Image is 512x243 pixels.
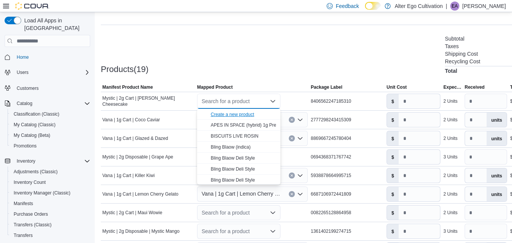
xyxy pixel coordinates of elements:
a: Transfers [11,231,36,240]
p: Alter Ego Cultivation [395,2,443,11]
span: My Catalog (Beta) [11,131,90,140]
span: Manifest Product Name [102,84,153,90]
span: Load All Apps in [GEOGRAPHIC_DATA] [21,17,90,32]
a: Promotions [11,141,40,151]
label: $ [387,131,399,146]
h3: Products(19) [101,65,149,74]
span: Bling Blaow (indica) [211,144,251,150]
button: Open list of options [297,135,303,141]
span: 8869667245780404 [311,135,351,141]
label: $ [387,168,399,183]
button: Home [2,52,93,63]
span: Customers [17,85,39,91]
h6: Recycling Cost [445,58,480,64]
span: My Catalog (Beta) [14,132,50,138]
button: Open list of options [297,117,303,123]
label: $ [387,94,399,108]
span: Classification (Classic) [14,111,59,117]
span: 6687106972441809 [311,191,351,197]
span: Vana | 1g Cart | Lemon Cherry Gelato [102,191,178,197]
button: Adjustments (Classic) [8,166,93,177]
button: Bling Blaow (indica) [197,142,280,153]
span: My Catalog (Classic) [14,122,56,128]
a: Inventory Manager (Classic) [11,188,74,198]
span: Inventory Count [11,178,90,187]
button: Bling Blaow Deli Style [197,175,280,186]
span: Adjustments (Classic) [14,169,58,175]
button: Inventory Count [8,177,93,188]
span: Bling Blaow Deli Style [211,177,255,183]
button: Create a new product [197,109,280,120]
span: Received [465,84,485,90]
a: Classification (Classic) [11,110,63,119]
div: 2 Units [443,191,457,197]
span: EA [452,2,458,11]
button: Purchase Orders [8,209,93,219]
button: Clear input [289,135,295,141]
span: Users [17,69,28,75]
label: $ [387,205,399,220]
span: Vana | 1g Cart | Coco Caviar [102,117,160,123]
span: Inventory Manager (Classic) [14,190,70,196]
button: Customers [2,82,93,93]
span: Home [17,54,29,60]
a: Inventory Count [11,178,49,187]
div: 3 Units [443,154,457,160]
button: Open list of options [297,191,303,197]
h6: Subtotal [445,36,464,42]
img: Cova [15,2,49,10]
button: Manifests [8,198,93,209]
button: Users [2,67,93,78]
span: Feedback [336,2,359,10]
h6: Taxes [445,43,459,49]
button: Close list of options [270,98,276,104]
span: Mystic | 2g Disposable | Grape Ape [102,154,173,160]
button: Transfers [8,230,93,241]
label: units [487,113,507,127]
span: Bling Blaow Deli Style [211,155,255,161]
label: units [487,187,507,201]
span: 0082265128864958 [311,210,351,216]
span: Mapped Product [197,84,233,90]
button: BISCUITS LIVE ROSIN [197,131,280,142]
span: Users [14,68,90,77]
label: $ [387,224,399,238]
button: Catalog [2,98,93,109]
span: BISCUITS LIVE ROSIN [211,133,258,139]
span: Catalog [14,99,90,108]
button: Transfers (Classic) [8,219,93,230]
span: Transfers [11,231,90,240]
h4: Total [445,68,457,74]
a: Customers [14,84,42,93]
span: Bling Blaow Deli Style [211,166,255,172]
span: Mystic | 2g Cart | [PERSON_NAME] Cheesecake [102,95,194,107]
button: APES IN SPACE (hybrid) 1g Pre-Roll 21% [197,120,280,131]
div: Efrain Ambriz [450,2,459,11]
span: Promotions [14,143,37,149]
button: Create a new product [211,111,254,118]
span: 2777298243415309 [311,117,351,123]
button: Open list of options [297,172,303,179]
span: Vana | 1g Cart | Lemon Cherry Gelato (hybrid) [202,189,281,198]
span: Classification (Classic) [11,110,90,119]
span: Vana | 1g Cart | Glazed & Dazed [102,135,168,141]
button: Inventory [14,157,38,166]
a: Purchase Orders [11,210,51,219]
span: Vana | 1g Cart | Killer Kiwi [102,172,155,179]
span: 5938878664995715 [311,172,351,179]
span: 8406562247185310 [311,98,351,104]
label: $ [387,187,399,201]
button: Users [14,68,31,77]
span: Transfers (Classic) [14,222,52,228]
button: Catalog [14,99,35,108]
button: Classification (Classic) [8,109,93,119]
span: Unit Cost [387,84,407,90]
button: Inventory [2,156,93,166]
label: $ [387,150,399,164]
div: 2 Units [443,210,457,216]
button: Open list of options [270,228,276,234]
a: Manifests [11,199,36,208]
div: 2 Units [443,98,457,104]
